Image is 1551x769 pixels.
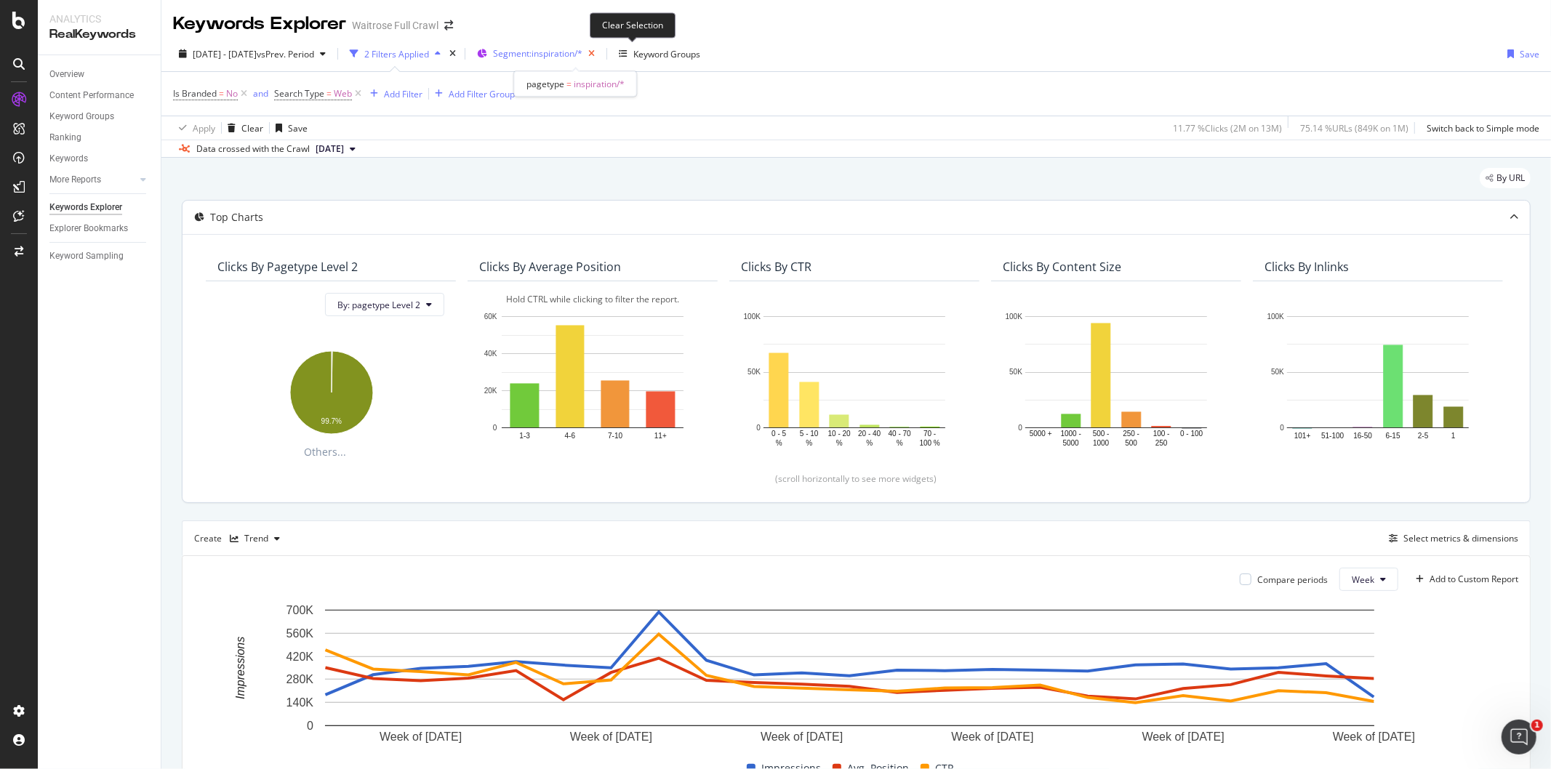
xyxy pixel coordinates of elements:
div: RealKeywords [49,26,149,43]
div: Content Performance [49,88,134,103]
text: 0 [1018,424,1022,432]
iframe: Intercom live chat [1502,720,1536,754]
text: 1000 [1093,439,1110,447]
div: Clicks By pagetype Level 2 [217,259,358,274]
button: and [253,86,268,100]
text: 1000 - [1061,430,1081,438]
div: Clicks By Inlinks [1265,259,1349,274]
text: 140K [286,697,314,709]
span: Is Branded [173,87,217,100]
text: 4-6 [565,432,576,440]
span: Week [1352,573,1374,586]
div: 75.14 % URLs ( 849K on 1M ) [1300,122,1408,134]
a: Content Performance [49,88,151,103]
text: 51-100 [1321,432,1344,440]
text: 0 [307,720,313,732]
a: More Reports [49,172,136,188]
div: Keywords Explorer [173,12,346,36]
text: 50K [1009,369,1022,377]
a: Explorer Bookmarks [49,221,151,236]
span: By: pagetype Level 2 [337,299,420,311]
svg: A chart. [194,603,1506,748]
div: Clicks By Average Position [479,259,621,274]
div: A chart. [479,309,706,448]
button: By: pagetype Level 2 [325,293,444,316]
text: 40 - 70 [889,430,912,438]
a: Keywords Explorer [49,200,151,215]
span: inspiration/* [574,78,625,90]
text: 100 % [920,439,940,447]
text: 5000 + [1030,430,1052,438]
a: Keyword Sampling [49,249,151,264]
div: Ranking [49,130,81,145]
div: Add Filter [384,88,422,100]
text: 70 - [923,430,936,438]
text: 40K [484,350,497,358]
button: 2 Filters Applied [344,42,446,65]
button: Segment:inspiration/* [471,42,601,65]
div: A chart. [1265,309,1491,448]
div: Apply [193,122,215,134]
text: % [776,439,782,447]
text: Week of [DATE] [380,731,462,744]
button: Add Filter Group [429,85,515,102]
button: [DATE] [310,140,361,158]
text: % [897,439,903,447]
text: 1 [1451,432,1456,440]
div: Keyword Groups [49,109,114,124]
div: Clear Selection [590,12,676,38]
button: Apply [173,116,215,140]
text: % [866,439,873,447]
text: % [836,439,843,447]
span: = [326,87,332,100]
div: Waitrose Full Crawl [352,18,438,33]
text: 100K [744,313,761,321]
text: % [806,439,812,447]
span: By URL [1496,174,1525,182]
text: 280K [286,674,314,686]
div: Save [288,122,308,134]
text: 0 [756,424,761,432]
button: Add Filter [364,85,422,102]
text: 7-10 [608,432,622,440]
text: 10 - 20 [828,430,851,438]
div: Top Charts [210,210,263,225]
text: Week of [DATE] [951,731,1033,744]
text: 500 - [1093,430,1110,438]
text: 250 [1155,439,1168,447]
div: Keywords Explorer [49,200,122,215]
span: pagetype [526,78,564,90]
text: 50K [1271,369,1284,377]
span: = [566,78,572,90]
text: 16-50 [1353,432,1372,440]
div: Explorer Bookmarks [49,221,128,236]
div: Create [194,527,286,550]
button: Save [1502,42,1539,65]
div: Data crossed with the Crawl [196,142,310,156]
div: Add to Custom Report [1430,575,1518,584]
span: Segment: inspiration/* [493,47,582,60]
text: 6-15 [1386,432,1400,440]
svg: A chart. [217,344,444,436]
text: 100K [1267,313,1285,321]
text: Week of [DATE] [761,731,843,744]
div: A chart. [741,309,968,448]
text: 100 - [1153,430,1170,438]
span: Others... [298,443,352,461]
div: Keywords [49,151,88,166]
div: Hold CTRL while clicking to filter the report. [479,293,706,305]
text: 5000 [1063,439,1080,447]
text: 5 - 10 [800,430,819,438]
button: Week [1339,568,1398,591]
text: 20K [484,387,497,395]
div: Save [1520,48,1539,60]
text: 20 - 40 [858,430,881,438]
span: vs Prev. Period [257,48,314,60]
div: Add Filter Group [449,88,515,100]
button: Select metrics & dimensions [1383,530,1518,547]
button: Switch back to Simple mode [1421,116,1539,140]
text: 0 - 100 [1180,430,1203,438]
